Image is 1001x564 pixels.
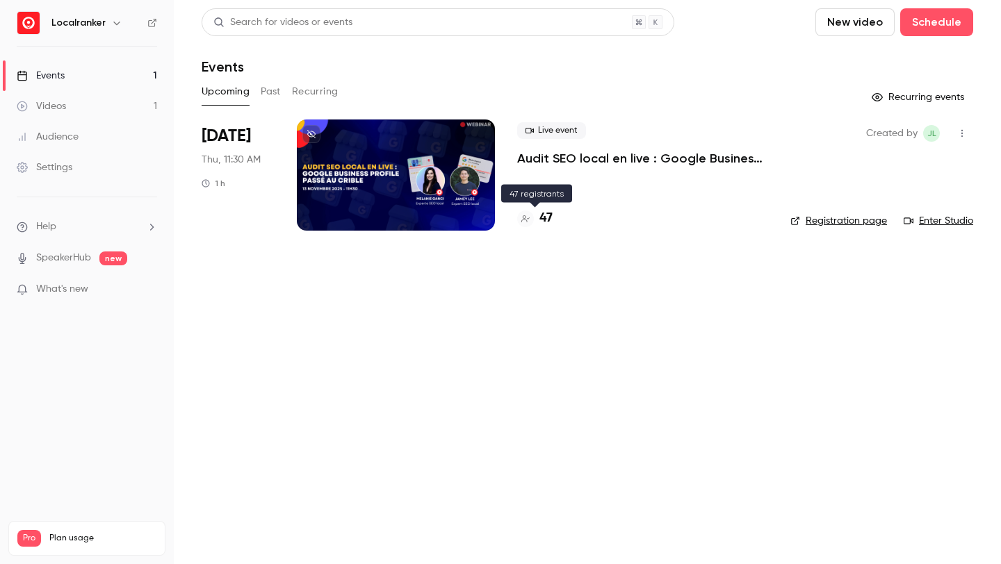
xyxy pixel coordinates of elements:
[36,251,91,265] a: SpeakerHub
[49,533,156,544] span: Plan usage
[927,125,936,142] span: JL
[213,15,352,30] div: Search for videos or events
[517,122,586,139] span: Live event
[539,209,553,228] h4: 47
[17,130,79,144] div: Audience
[815,8,895,36] button: New video
[17,219,157,234] li: help-dropdown-opener
[36,219,56,234] span: Help
[202,153,261,167] span: Thu, 11:30 AM
[202,178,225,189] div: 1 h
[51,16,106,30] h6: Localranker
[900,8,973,36] button: Schedule
[99,251,127,265] span: new
[517,209,553,228] a: 47
[202,58,244,75] h1: Events
[790,214,887,228] a: Registration page
[17,69,65,83] div: Events
[865,86,973,108] button: Recurring events
[17,160,72,174] div: Settings
[17,99,66,113] div: Videos
[202,81,250,103] button: Upcoming
[866,125,918,142] span: Created by
[261,81,281,103] button: Past
[923,125,940,142] span: Jamey Lee
[904,214,973,228] a: Enter Studio
[202,119,275,231] div: Nov 13 Thu, 11:30 AM (Europe/Paris)
[517,150,768,167] a: Audit SEO local en live : Google Business Profile Passé au crible
[17,12,40,34] img: Localranker
[292,81,339,103] button: Recurring
[36,282,88,297] span: What's new
[202,125,251,147] span: [DATE]
[17,530,41,547] span: Pro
